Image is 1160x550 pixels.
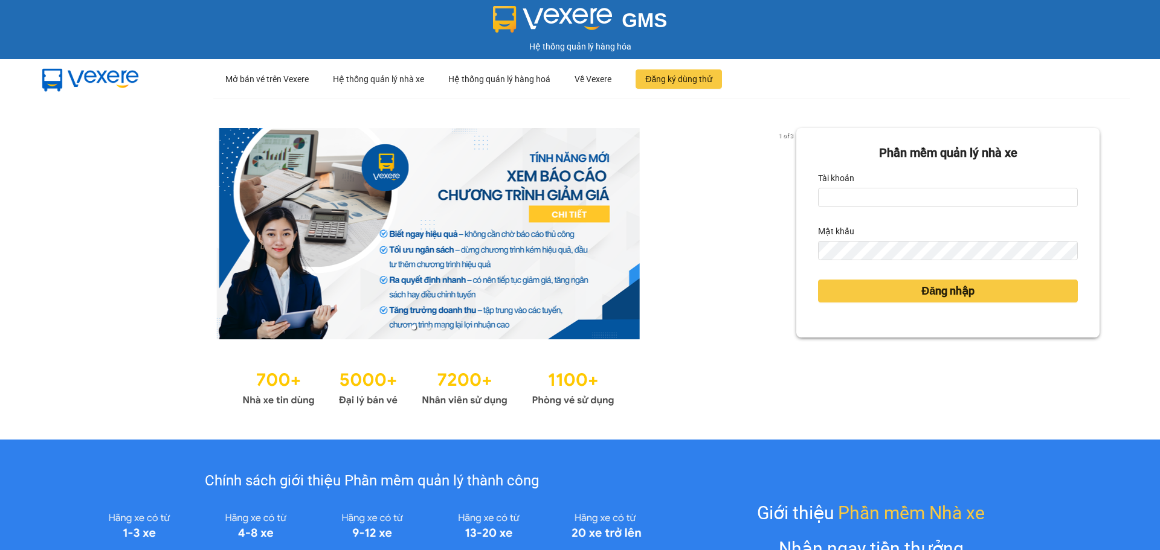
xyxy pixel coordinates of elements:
[448,60,550,98] div: Hệ thống quản lý hàng hoá
[622,9,667,31] span: GMS
[818,168,854,188] label: Tài khoản
[333,60,424,98] div: Hệ thống quản lý nhà xe
[493,6,613,33] img: logo 2
[440,325,445,330] li: slide item 3
[645,72,712,86] span: Đăng ký dùng thử
[779,128,796,339] button: next slide / item
[818,188,1078,207] input: Tài khoản
[757,499,985,527] div: Giới thiệu
[818,222,854,241] label: Mật khẩu
[242,363,614,409] img: Statistics.png
[775,128,796,144] p: 1 of 3
[493,18,668,28] a: GMS
[81,470,663,493] div: Chính sách giới thiệu Phần mềm quản lý thành công
[921,283,975,299] span: Đăng nhập
[818,241,1078,260] input: Mật khẩu
[575,60,611,98] div: Về Vexere
[838,499,985,527] span: Phần mềm Nhà xe
[818,144,1078,162] div: Phần mềm quản lý nhà xe
[426,325,431,330] li: slide item 2
[225,60,309,98] div: Mở bán vé trên Vexere
[636,69,722,89] button: Đăng ký dùng thử
[818,280,1078,302] button: Đăng nhập
[60,128,77,339] button: previous slide / item
[30,59,151,99] img: mbUUG5Q.png
[411,325,416,330] li: slide item 1
[3,40,1157,53] div: Hệ thống quản lý hàng hóa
